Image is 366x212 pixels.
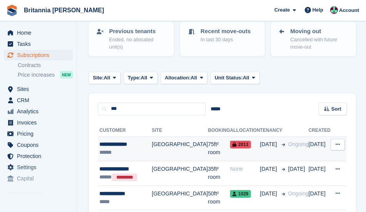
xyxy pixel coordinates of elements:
[4,106,73,117] a: menu
[230,125,260,137] th: Allocation
[290,36,349,51] p: Cancelled with future move-out
[4,173,73,184] a: menu
[17,140,63,150] span: Coupons
[98,125,152,137] th: Customer
[17,84,63,94] span: Sites
[260,125,285,137] th: Tenancy
[260,190,279,198] span: [DATE]
[210,72,259,84] button: Unit Status: All
[288,141,309,147] span: Ongoing
[309,125,331,137] th: Created
[161,72,208,84] button: Allocation: All
[181,22,264,48] a: Recent move-outs In last 30 days
[18,71,55,79] span: Price increases
[93,74,104,82] span: Site:
[152,161,208,186] td: [GEOGRAPHIC_DATA]
[18,71,73,79] a: Price increases NEW
[4,117,73,128] a: menu
[89,22,173,56] a: Previous tenants Ended, no allocated unit(s)
[6,5,18,16] img: stora-icon-8386f47178a22dfd0bd8f6a31ec36ba5ce8667c1dd55bd0f319d3a0aa187defe.svg
[309,161,331,186] td: [DATE]
[89,72,121,84] button: Site: All
[104,74,110,82] span: All
[152,125,208,137] th: Site
[17,106,63,117] span: Analytics
[288,190,309,197] span: Ongoing
[215,74,243,82] span: Unit Status:
[152,136,208,161] td: [GEOGRAPHIC_DATA]
[17,39,63,49] span: Tasks
[18,62,73,69] a: Contracts
[274,6,290,14] span: Create
[21,4,107,17] a: Britannia [PERSON_NAME]
[331,105,341,113] span: Sort
[230,190,251,198] span: 1029
[201,36,251,44] p: In last 30 days
[124,72,158,84] button: Type: All
[60,71,73,79] div: NEW
[4,95,73,106] a: menu
[109,27,166,36] p: Previous tenants
[309,136,331,161] td: [DATE]
[260,140,279,148] span: [DATE]
[17,95,63,106] span: CRM
[109,36,166,51] p: Ended, no allocated unit(s)
[208,125,230,137] th: Booking
[17,117,63,128] span: Invoices
[208,161,230,186] td: 35ft² room
[152,185,208,210] td: [GEOGRAPHIC_DATA]
[201,27,251,36] p: Recent move-outs
[191,74,197,82] span: All
[290,27,349,36] p: Moving out
[128,74,141,82] span: Type:
[208,185,230,210] td: 50ft² room
[288,166,305,172] span: [DATE]
[7,190,77,198] span: Storefront
[312,6,323,14] span: Help
[272,22,355,56] a: Moving out Cancelled with future move-out
[17,151,63,162] span: Protection
[17,173,63,184] span: Capital
[208,136,230,161] td: 75ft² room
[17,50,63,61] span: Subscriptions
[17,162,63,173] span: Settings
[4,140,73,150] a: menu
[330,6,338,14] img: Louise Fuller
[4,162,73,173] a: menu
[4,50,73,61] a: menu
[4,39,73,49] a: menu
[260,165,279,173] span: [DATE]
[230,141,251,148] span: 2013
[141,74,147,82] span: All
[4,27,73,38] a: menu
[165,74,191,82] span: Allocation:
[339,7,359,14] span: Account
[230,165,260,173] div: None
[243,74,249,82] span: All
[17,27,63,38] span: Home
[17,128,63,139] span: Pricing
[309,185,331,210] td: [DATE]
[4,128,73,139] a: menu
[4,151,73,162] a: menu
[4,84,73,94] a: menu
